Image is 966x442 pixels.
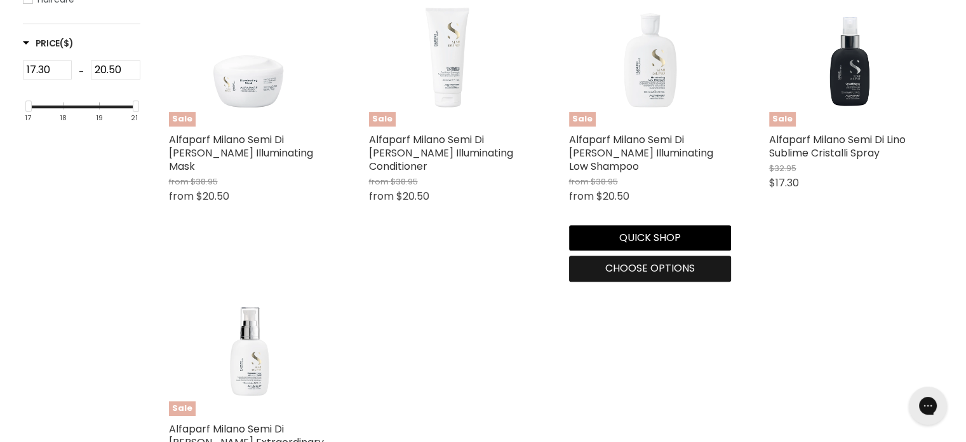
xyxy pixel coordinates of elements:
a: Alfaparf Milano Semi Di [PERSON_NAME] Illuminating Low Shampoo [569,132,713,174]
input: Min Price [23,60,72,79]
a: Alfaparf Milano Semi Di Lino Diamond Extraordinary All-In-1 FluidSale [169,254,331,416]
span: Sale [169,401,196,416]
div: 18 [60,114,67,122]
span: $32.95 [769,162,796,174]
span: $38.95 [391,176,418,188]
span: from [169,176,189,188]
span: from [369,189,394,204]
span: from [369,176,389,188]
div: - [72,60,91,83]
span: $38.95 [191,176,218,188]
span: Sale [769,112,796,127]
span: from [569,189,594,204]
span: Price [23,37,74,50]
span: from [169,189,194,204]
span: $17.30 [769,176,799,190]
span: $38.95 [591,176,618,188]
span: $20.50 [196,189,229,204]
span: from [569,176,589,188]
h3: Price($) [23,37,74,50]
a: Alfaparf Milano Semi Di [PERSON_NAME] Illuminating Mask [169,132,313,174]
a: Alfaparf Milano Semi Di Lino Sublime Cristalli Spray [769,132,906,160]
span: Sale [369,112,396,127]
img: Alfaparf Milano Semi Di Lino Diamond Extraordinary All-In-1 Fluid [169,254,331,416]
div: 17 [25,114,31,122]
iframe: Gorgias live chat messenger [902,382,953,429]
span: Sale [169,112,196,127]
input: Max Price [91,60,140,79]
div: 21 [131,114,138,122]
span: ($) [60,37,73,50]
button: Quick shop [569,225,731,251]
a: Alfaparf Milano Semi Di [PERSON_NAME] Illuminating Conditioner [369,132,513,174]
div: 19 [96,114,103,122]
span: Choose options [605,261,695,275]
button: Choose options [569,256,731,281]
span: $20.50 [596,189,629,204]
span: $20.50 [396,189,429,204]
span: Sale [569,112,596,127]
